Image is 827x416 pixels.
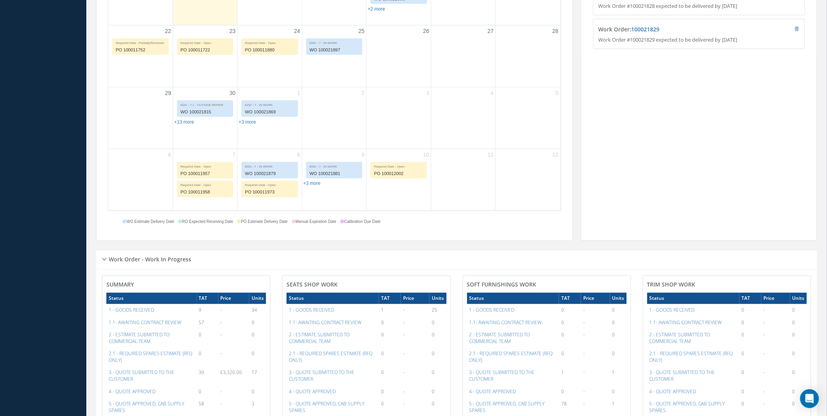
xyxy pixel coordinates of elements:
div: Required Date - Open [177,181,233,188]
span: - [403,350,405,357]
td: 17 [249,367,266,385]
td: 0 [249,348,266,367]
span: - [403,319,405,326]
td: 0 [790,329,807,348]
a: 2 - ESTIMATE SUBMITTED TO COMMERCIAL TEAM [109,332,170,345]
a: September 27, 2025 [486,26,495,37]
a: September 26, 2025 [422,26,431,37]
a: 5 - QUOTE APPROVED, CAB SUPPLY SPARES [650,401,725,414]
a: 1 - GOODS RECEIVED [289,307,334,314]
td: 39 [197,367,218,385]
span: - [403,389,405,395]
span: - [403,369,405,376]
td: 0 [197,348,218,367]
span: - [221,401,222,407]
a: 2 - ESTIMATE SUBMITTED TO COMMERCIAL TEAM [289,332,350,345]
td: 0 [379,317,401,329]
p: RO Expected Receiving Date [178,219,233,225]
td: October 10, 2025 [367,149,431,210]
td: 0 [610,304,627,316]
td: September 27, 2025 [431,26,495,87]
td: October 3, 2025 [367,87,431,149]
div: PO 100011957 [177,169,233,178]
td: 0 [429,348,446,367]
a: 1.1- AWAITING CONTRACT REVIEW [289,319,361,326]
span: - [764,350,765,357]
th: TAT [739,293,761,304]
td: 9 [197,304,218,316]
th: Units [429,293,446,304]
td: October 12, 2025 [496,149,560,210]
a: 2.1 - REQUIRED SPARES ESTIMATE (RFQ ONLY) [289,350,372,364]
a: October 2, 2025 [360,88,366,99]
td: 0 [429,367,446,385]
span: - [764,369,765,376]
div: Required Date - Open [371,162,426,169]
td: 0 [197,386,218,398]
a: September 22, 2025 [163,26,173,37]
a: Show 13 more events [174,119,194,125]
td: 0 [790,386,807,398]
td: 0 [429,329,446,348]
th: Status [106,293,197,304]
h5: Work Order - Work In Progress [106,254,191,263]
span: - [583,332,585,338]
a: September 30, 2025 [228,88,237,99]
div: EDD - 7 - IN WORK [242,162,297,169]
td: 0 [610,317,627,329]
a: 3 - QUOTE SUBMITTED TO THE CUSTOMER [289,369,354,383]
a: October 6, 2025 [166,149,173,161]
a: 1.1- AWAITING CONTRACT REVIEW [109,319,181,326]
td: 0 [379,386,401,398]
a: 4 - QUOTE APPROVED [289,389,336,395]
td: September 22, 2025 [108,26,173,87]
a: September 25, 2025 [357,26,367,37]
a: 1.1- AWAITING CONTRACT REVIEW [469,319,542,326]
div: WO 100021897 [307,46,362,55]
th: TAT [197,293,218,304]
td: 0 [739,317,761,329]
a: 1 - GOODS RECEIVED [109,307,154,314]
a: 4 - QUOTE APPROVED [469,389,516,395]
td: 0 [379,348,401,367]
td: 0 [429,386,446,398]
th: Units [249,293,266,304]
td: 34 [249,304,266,316]
td: September 29, 2025 [108,87,173,149]
td: 0 [739,367,761,385]
span: - [403,401,405,407]
p: Work Order #100021829 expected to be delivered by [DATE] [598,36,800,44]
a: 1 - GOODS RECEIVED [469,307,515,314]
td: 0 [559,329,581,348]
p: Work Order #100021828 expected to be delivered by [DATE] [598,2,800,10]
th: Price [401,293,429,304]
td: 0 [610,329,627,348]
td: October 6, 2025 [108,149,173,210]
div: WO 100021815 [177,108,233,117]
a: 5 - QUOTE APPROVED, CAB SUPPLY SPARES [469,401,545,414]
a: 2 - ESTIMATE SUBMITTED TO COMMERCIAL TEAM [650,332,710,345]
th: Price [761,293,790,304]
td: September 23, 2025 [173,26,237,87]
h4: Work Order [598,26,746,33]
a: 4 - QUOTE APPROVED [109,389,155,395]
a: 5 - QUOTE APPROVED, CAB SUPPLY SPARES [289,401,364,414]
div: PO 100011880 [242,46,297,55]
td: 0 [559,304,581,316]
a: 1 - GOODS RECEIVED [650,307,695,314]
td: 0 [610,386,627,398]
td: 0 [197,329,218,348]
div: EDD - 7.1 - OUTSIDE REPAIR [177,101,233,108]
a: October 4, 2025 [489,88,495,99]
a: 2.1 - REQUIRED SPARES ESTIMATE (RFQ ONLY) [469,350,553,364]
div: WO 100021869 [242,108,297,117]
div: WO 100021881 [307,169,362,178]
span: - [221,389,222,395]
a: October 12, 2025 [551,149,560,161]
td: 9 [249,317,266,329]
a: September 28, 2025 [551,26,560,37]
th: Units [610,293,627,304]
a: September 29, 2025 [163,88,173,99]
td: October 4, 2025 [431,87,495,149]
div: Required Date - Open [177,162,233,169]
